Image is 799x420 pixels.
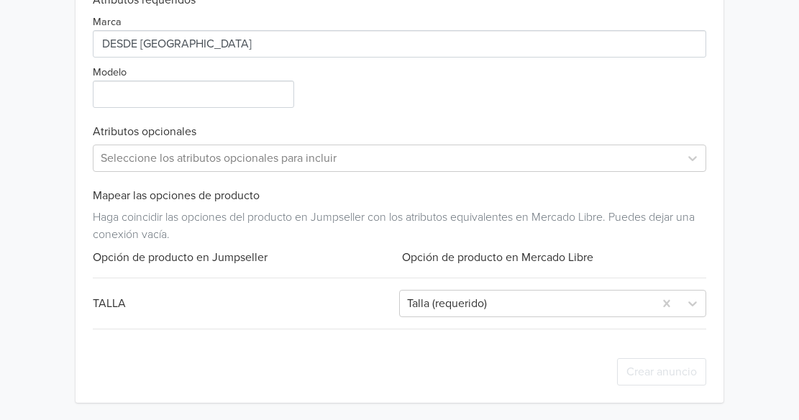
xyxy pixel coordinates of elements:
label: Marca [93,14,122,30]
button: Crear anuncio [617,358,706,385]
div: TALLA [93,295,399,312]
h6: Mapear las opciones de producto [93,189,706,203]
div: Opción de producto en Jumpseller [93,249,399,266]
div: Haga coincidir las opciones del producto en Jumpseller con los atributos equivalentes en Mercado ... [93,203,706,243]
h6: Atributos opcionales [93,125,706,139]
label: Modelo [93,65,127,81]
div: Opción de producto en Mercado Libre [399,249,706,266]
